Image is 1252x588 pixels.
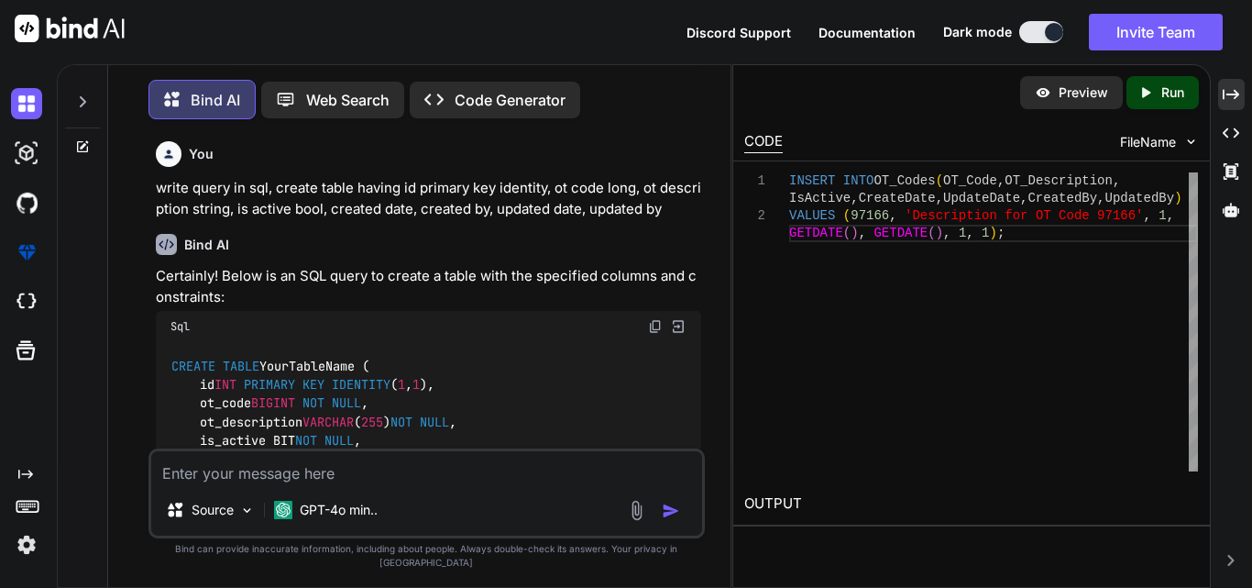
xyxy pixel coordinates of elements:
[1089,14,1223,50] button: Invite Team
[300,501,378,519] p: GPT-4o min..
[859,191,936,205] span: CreateDate
[686,23,791,42] button: Discord Support
[11,237,42,268] img: premium
[843,208,851,223] span: (
[398,376,405,393] span: 1
[843,226,851,240] span: (
[626,500,647,521] img: attachment
[156,178,701,219] p: write query in sql, create table having id primary key identity, ot code long, ot description str...
[1005,173,1113,188] span: OT_Description
[851,226,858,240] span: )
[1035,84,1051,101] img: preview
[789,191,851,205] span: IsActive
[851,191,858,205] span: ,
[170,319,190,334] span: Sql
[189,145,214,163] h6: You
[11,286,42,317] img: cloudideIcon
[251,395,295,412] span: BIGINT
[11,138,42,169] img: darkAi-studio
[455,89,566,111] p: Code Generator
[11,88,42,119] img: darkChat
[990,226,997,240] span: )
[306,89,390,111] p: Web Search
[818,23,916,42] button: Documentation
[1159,208,1166,223] span: 1
[744,131,783,153] div: CODE
[859,226,866,240] span: ,
[1120,133,1176,151] span: FileName
[1105,191,1175,205] span: UpdatedBy
[11,529,42,560] img: settings
[214,376,236,393] span: INT
[873,226,928,240] span: GETDATE
[1183,134,1199,150] img: chevron down
[171,358,259,374] span: CREATE TABLE
[943,23,1012,41] span: Dark mode
[1097,191,1104,205] span: ,
[851,208,889,223] span: 97166
[670,318,686,335] img: Open in Browser
[966,226,973,240] span: ,
[744,207,765,225] div: 2
[156,266,701,307] p: Certainly! Below is an SQL query to create a table with the specified columns and constraints:
[905,208,1143,223] span: 'Description for OT Code 97166'
[662,502,680,520] img: icon
[15,15,125,42] img: Bind AI
[818,25,916,40] span: Documentation
[928,226,935,240] span: (
[274,501,292,519] img: GPT-4o mini
[733,483,1210,526] h2: OUTPUT
[943,226,950,240] span: ,
[1059,83,1108,102] p: Preview
[295,433,354,449] span: NOT NULL
[843,173,874,188] span: INTO
[936,191,943,205] span: ,
[686,25,791,40] span: Discord Support
[648,319,663,334] img: copy
[982,226,989,240] span: 1
[1113,173,1120,188] span: ,
[789,173,835,188] span: INSERT
[1144,208,1151,223] span: ,
[889,208,896,223] span: ,
[1161,83,1184,102] p: Run
[943,173,997,188] span: OT_Code
[1027,191,1097,205] span: CreatedBy
[789,226,843,240] span: GETDATE
[170,357,544,526] code: YourTableName ( id ( , ), ot_code , ot_description ( ) , is_active BIT , created_date DATETIME GE...
[1020,191,1027,205] span: ,
[244,376,324,393] span: PRIMARY KEY
[11,187,42,218] img: githubDark
[390,414,449,430] span: NOT NULL
[873,173,935,188] span: OT_Codes
[361,414,383,430] span: 255
[943,191,1020,205] span: UpdateDate
[789,208,835,223] span: VALUES
[412,376,420,393] span: 1
[302,395,361,412] span: NOT NULL
[184,236,229,254] h6: Bind AI
[744,172,765,190] div: 1
[936,226,943,240] span: )
[332,376,390,393] span: IDENTITY
[148,542,705,570] p: Bind can provide inaccurate information, including about people. Always double-check its answers....
[302,414,354,430] span: VARCHAR
[997,226,1005,240] span: ;
[191,89,240,111] p: Bind AI
[192,501,234,519] p: Source
[1174,191,1181,205] span: )
[239,503,255,518] img: Pick Models
[997,173,1005,188] span: ,
[1167,208,1174,223] span: ,
[936,173,943,188] span: (
[959,226,966,240] span: 1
